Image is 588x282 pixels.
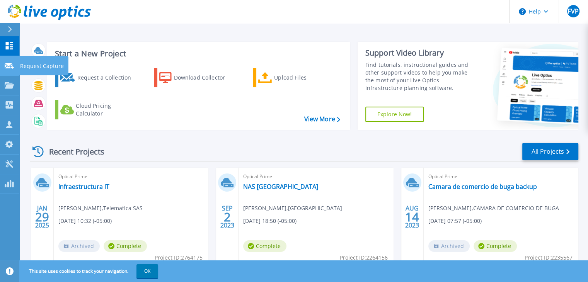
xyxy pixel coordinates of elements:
[55,49,340,58] h3: Start a New Project
[136,264,158,278] button: OK
[243,183,318,190] a: NAS [GEOGRAPHIC_DATA]
[304,116,340,123] a: View More
[474,240,517,252] span: Complete
[58,240,100,252] span: Archived
[340,253,388,262] span: Project ID: 2264156
[174,70,236,85] div: Download Collector
[104,240,147,252] span: Complete
[274,70,336,85] div: Upload Files
[220,203,235,231] div: SEP 2023
[58,204,143,212] span: [PERSON_NAME] , Telematica SAS
[35,203,49,231] div: JAN 2025
[243,217,297,225] span: [DATE] 18:50 (-05:00)
[365,61,476,92] div: Find tutorials, instructional guides and other support videos to help you make the most of your L...
[405,214,419,220] span: 14
[77,70,139,85] div: Request a Collection
[243,240,286,252] span: Complete
[58,183,109,190] a: Infraestructura IT
[405,203,419,231] div: AUG 2023
[428,240,470,252] span: Archived
[243,172,389,181] span: Optical Prime
[76,102,138,117] div: Cloud Pricing Calculator
[154,68,240,87] a: Download Collector
[568,8,578,14] span: FVP
[428,183,537,190] a: Camara de comercio de buga backup
[428,217,482,225] span: [DATE] 07:57 (-05:00)
[155,253,203,262] span: Project ID: 2764175
[224,214,231,220] span: 2
[525,253,573,262] span: Project ID: 2235567
[58,172,204,181] span: Optical Prime
[365,107,424,122] a: Explore Now!
[30,142,115,161] div: Recent Projects
[428,204,559,212] span: [PERSON_NAME] , CAMARA DE COMERCIO DE BUGA
[21,264,158,278] span: This site uses cookies to track your navigation.
[522,143,578,160] a: All Projects
[55,68,141,87] a: Request a Collection
[35,214,49,220] span: 29
[428,172,574,181] span: Optical Prime
[55,100,141,119] a: Cloud Pricing Calculator
[365,48,476,58] div: Support Video Library
[58,217,112,225] span: [DATE] 10:32 (-05:00)
[243,204,342,212] span: [PERSON_NAME] , [GEOGRAPHIC_DATA]
[20,56,64,76] p: Request Capture
[253,68,339,87] a: Upload Files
